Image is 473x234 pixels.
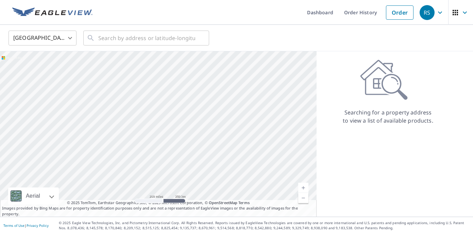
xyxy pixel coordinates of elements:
[9,29,77,48] div: [GEOGRAPHIC_DATA]
[12,7,92,18] img: EV Logo
[98,29,195,48] input: Search by address or latitude-longitude
[59,220,470,231] p: © 2025 Eagle View Technologies, Inc. and Pictometry International Corp. All Rights Reserved. Repo...
[209,200,237,205] a: OpenStreetMap
[24,187,42,204] div: Aerial
[67,200,250,206] span: © 2025 TomTom, Earthstar Geographics SIO, © 2025 Microsoft Corporation, ©
[420,5,435,20] div: RS
[8,187,59,204] div: Aerial
[298,183,308,193] a: Current Level 5, Zoom In
[298,193,308,203] a: Current Level 5, Zoom Out
[342,108,434,125] p: Searching for a property address to view a list of available products.
[27,223,49,228] a: Privacy Policy
[238,200,250,205] a: Terms
[3,223,49,228] p: |
[3,223,24,228] a: Terms of Use
[386,5,413,20] a: Order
